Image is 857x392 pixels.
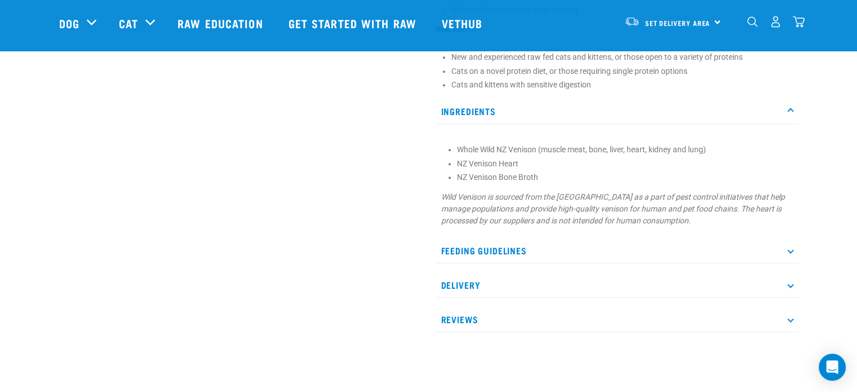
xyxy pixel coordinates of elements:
[436,307,798,332] p: Reviews
[624,16,640,27] img: van-moving.png
[451,65,798,77] li: Cats on a novel protein diet, or those requiring single protein options
[747,16,758,27] img: home-icon-1@2x.png
[770,16,781,28] img: user.png
[451,51,798,63] li: New and experienced raw fed cats and kittens, or those open to a variety of proteins
[59,15,79,32] a: Dog
[277,1,430,46] a: Get started with Raw
[441,192,785,225] em: Wild Venison is sourced from the [GEOGRAPHIC_DATA] as a part of pest control initiatives that hel...
[436,238,798,263] p: Feeding Guidelines
[119,15,138,32] a: Cat
[645,21,711,25] span: Set Delivery Area
[457,158,793,170] li: NZ Venison Heart
[457,144,793,156] li: Whole Wild NZ Venison (muscle meat, bone, liver, heart, kidney and lung)
[436,272,798,298] p: Delivery
[430,1,497,46] a: Vethub
[166,1,277,46] a: Raw Education
[793,16,805,28] img: home-icon@2x.png
[436,99,798,124] p: Ingredients
[819,354,846,381] div: Open Intercom Messenger
[457,171,793,183] li: NZ Venison Bone Broth
[451,79,798,91] li: Cats and kittens with sensitive digestion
